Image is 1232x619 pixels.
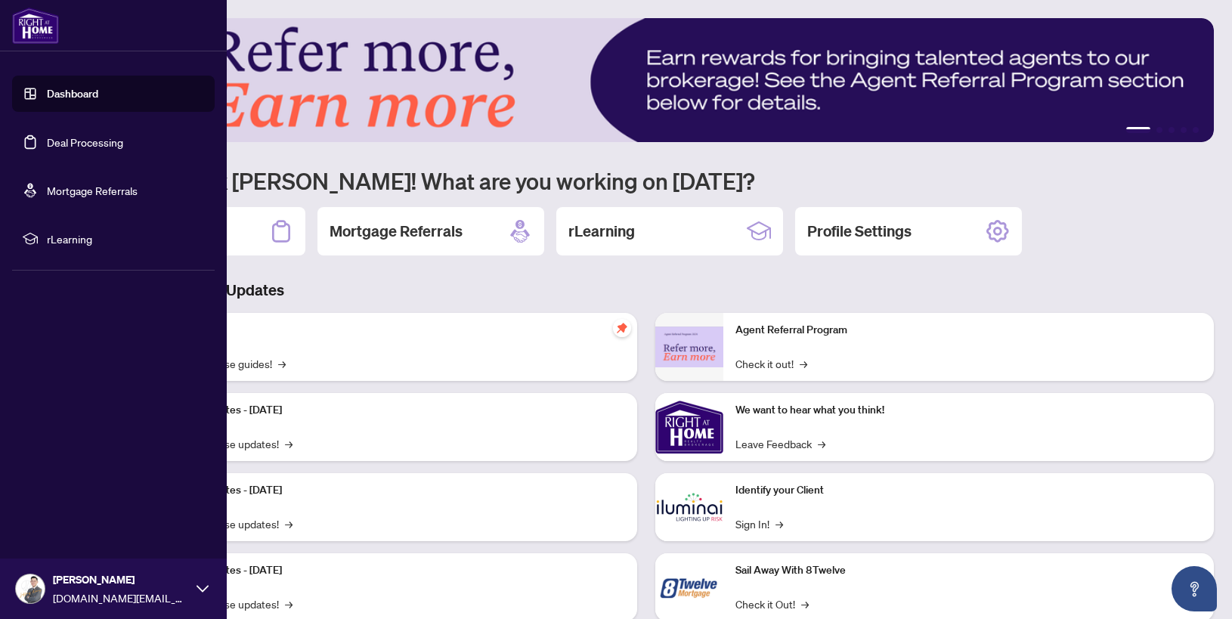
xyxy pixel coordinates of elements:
span: → [285,515,293,532]
p: We want to hear what you think! [735,402,1202,419]
button: 1 [1126,127,1150,133]
p: Identify your Client [735,482,1202,499]
span: → [278,355,286,372]
a: Check it out!→ [735,355,807,372]
a: Mortgage Referrals [47,184,138,197]
button: 5 [1193,127,1199,133]
h3: Brokerage & Industry Updates [79,280,1214,301]
span: rLearning [47,231,204,247]
h1: Welcome back [PERSON_NAME]! What are you working on [DATE]? [79,166,1214,195]
span: [PERSON_NAME] [53,571,189,588]
span: → [285,596,293,612]
h2: Profile Settings [807,221,912,242]
a: Check it Out!→ [735,596,809,612]
span: → [818,435,825,452]
img: Profile Icon [16,574,45,603]
p: Sail Away With 8Twelve [735,562,1202,579]
img: Identify your Client [655,473,723,541]
span: → [285,435,293,452]
button: 4 [1181,127,1187,133]
p: Platform Updates - [DATE] [159,402,625,419]
button: Open asap [1172,566,1217,611]
img: We want to hear what you think! [655,393,723,461]
a: Leave Feedback→ [735,435,825,452]
img: logo [12,8,59,44]
p: Self-Help [159,322,625,339]
img: Slide 0 [79,18,1214,142]
h2: rLearning [568,221,635,242]
span: → [801,596,809,612]
a: Deal Processing [47,135,123,149]
p: Agent Referral Program [735,322,1202,339]
span: pushpin [613,319,631,337]
button: 2 [1156,127,1162,133]
span: → [800,355,807,372]
span: → [775,515,783,532]
span: [DOMAIN_NAME][EMAIL_ADDRESS][DOMAIN_NAME] [53,590,189,606]
h2: Mortgage Referrals [330,221,463,242]
img: Agent Referral Program [655,327,723,368]
p: Platform Updates - [DATE] [159,482,625,499]
p: Platform Updates - [DATE] [159,562,625,579]
button: 3 [1169,127,1175,133]
a: Dashboard [47,87,98,101]
a: Sign In!→ [735,515,783,532]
